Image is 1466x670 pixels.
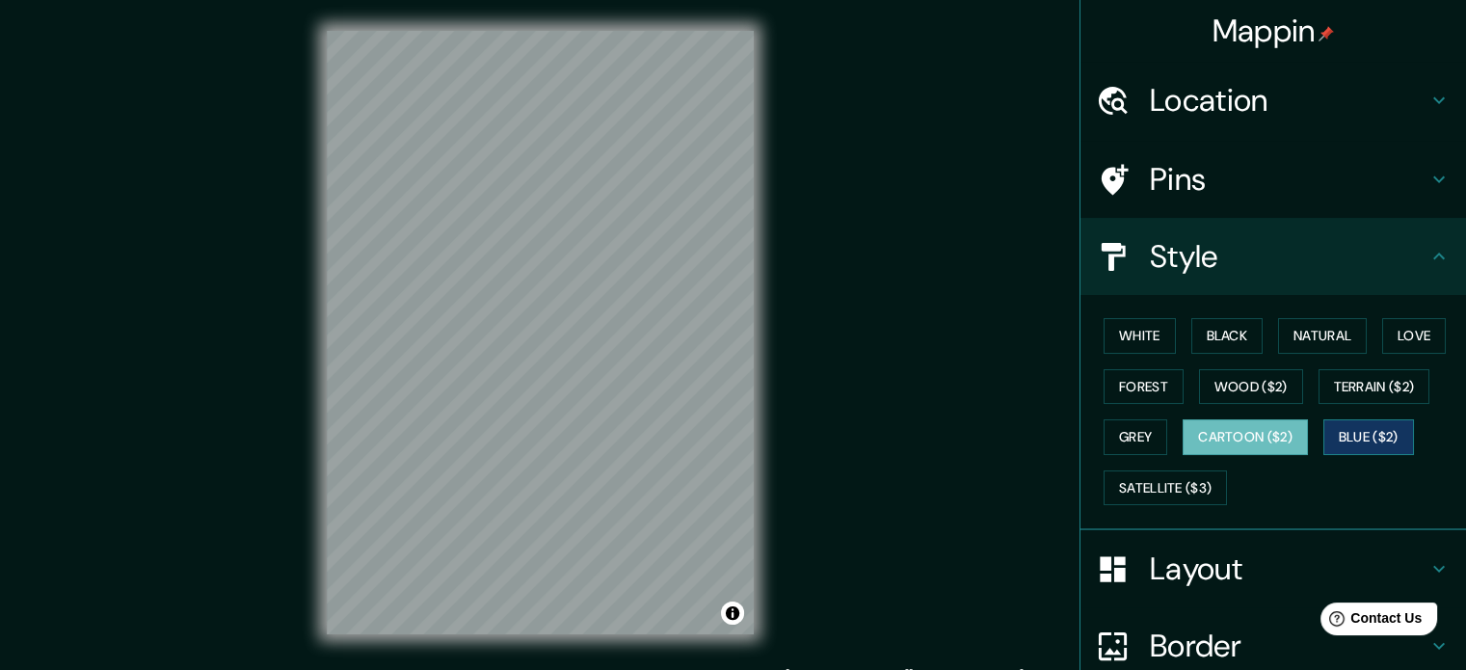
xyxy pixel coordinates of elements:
button: Blue ($2) [1323,419,1414,455]
button: Toggle attribution [721,602,744,625]
button: Wood ($2) [1199,369,1303,405]
div: Pins [1080,141,1466,218]
button: Terrain ($2) [1319,369,1430,405]
h4: Layout [1150,549,1427,588]
div: Layout [1080,530,1466,607]
button: Forest [1104,369,1184,405]
h4: Style [1150,237,1427,276]
h4: Border [1150,627,1427,665]
button: Cartoon ($2) [1183,419,1308,455]
h4: Location [1150,81,1427,120]
canvas: Map [327,31,754,634]
button: White [1104,318,1176,354]
iframe: Help widget launcher [1294,595,1445,649]
button: Black [1191,318,1264,354]
h4: Mappin [1213,12,1335,50]
button: Natural [1278,318,1367,354]
button: Love [1382,318,1446,354]
img: pin-icon.png [1319,26,1334,41]
h4: Pins [1150,160,1427,199]
div: Location [1080,62,1466,139]
button: Grey [1104,419,1167,455]
div: Style [1080,218,1466,295]
button: Satellite ($3) [1104,470,1227,506]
